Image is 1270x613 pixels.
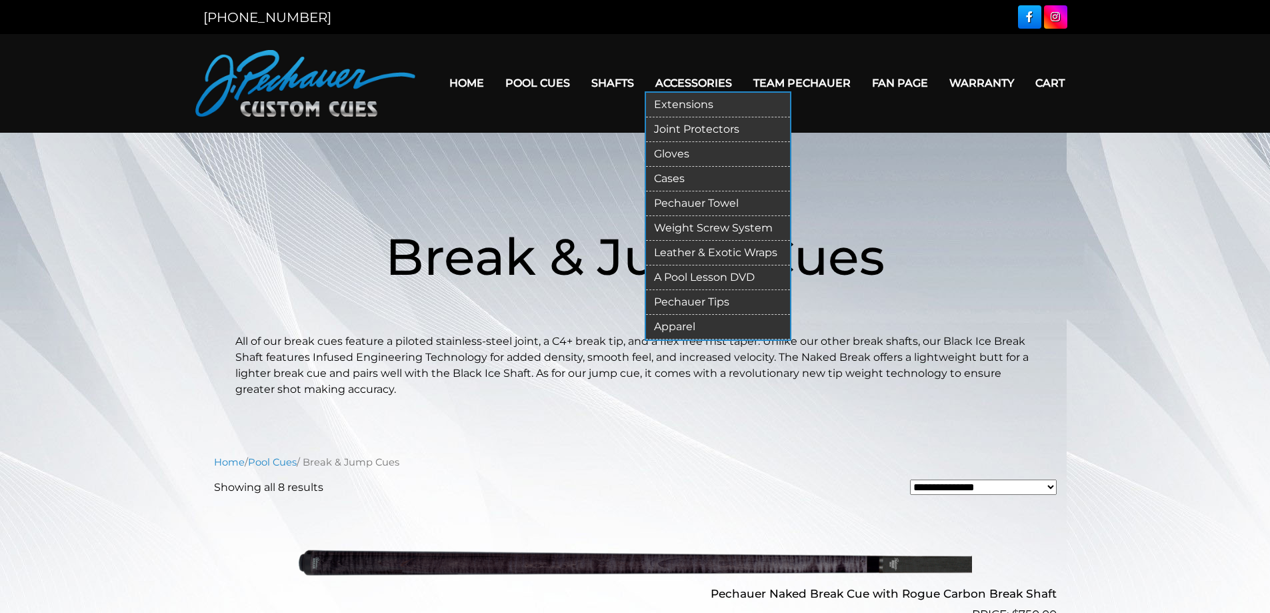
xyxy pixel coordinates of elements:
[439,66,495,100] a: Home
[646,142,790,167] a: Gloves
[581,66,645,100] a: Shafts
[910,480,1057,495] select: Shop order
[646,93,790,117] a: Extensions
[743,66,861,100] a: Team Pechauer
[214,455,1057,470] nav: Breadcrumb
[248,456,297,468] a: Pool Cues
[195,50,415,117] img: Pechauer Custom Cues
[645,66,743,100] a: Accessories
[214,456,245,468] a: Home
[646,290,790,315] a: Pechauer Tips
[385,225,885,287] span: Break & Jump Cues
[646,216,790,241] a: Weight Screw System
[214,480,323,496] p: Showing all 8 results
[939,66,1025,100] a: Warranty
[495,66,581,100] a: Pool Cues
[646,191,790,216] a: Pechauer Towel
[203,9,331,25] a: [PHONE_NUMBER]
[646,265,790,290] a: A Pool Lesson DVD
[214,582,1057,606] h2: Pechauer Naked Break Cue with Rogue Carbon Break Shaft
[646,241,790,265] a: Leather & Exotic Wraps
[646,167,790,191] a: Cases
[235,334,1035,398] p: All of our break cues feature a piloted stainless-steel joint, a C4+ break tip, and a flex free m...
[1025,66,1075,100] a: Cart
[646,315,790,340] a: Apparel
[646,117,790,142] a: Joint Protectors
[861,66,939,100] a: Fan Page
